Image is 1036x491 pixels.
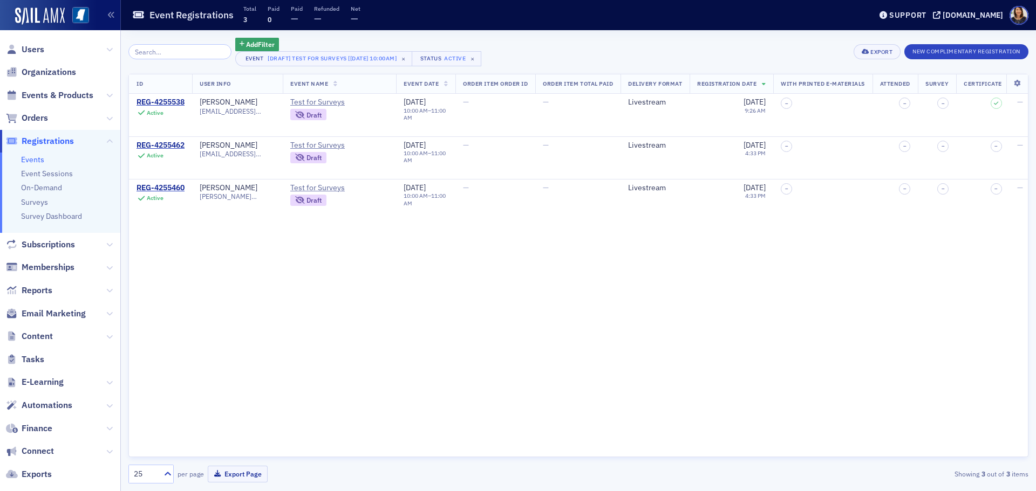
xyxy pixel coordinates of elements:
span: Certificate [964,80,1002,87]
span: Registrations [22,135,74,147]
span: Connect [22,445,54,457]
time: 9:26 AM [745,107,766,114]
span: Content [22,330,53,342]
a: Survey Dashboard [21,211,82,221]
time: 11:00 AM [404,192,446,206]
a: Events & Products [6,89,93,101]
span: — [463,183,469,192]
p: Net [351,5,360,12]
a: Reports [6,285,52,296]
span: With Printed E-Materials [781,80,865,87]
span: [EMAIL_ADDRESS][DOMAIN_NAME] [200,150,275,158]
span: Delivery Format [628,80,682,87]
a: Content [6,330,53,342]
span: × [399,54,408,64]
div: Active [147,152,163,159]
span: Attended [880,80,910,87]
img: SailAMX [72,7,89,24]
span: Test for Surveys [290,98,388,107]
span: – [994,185,998,192]
span: Email Marketing [22,308,86,320]
div: Livestream [628,141,682,150]
div: Livestream [628,98,682,107]
span: Event Date [404,80,439,87]
span: Add Filter [246,39,275,49]
a: Orders [6,112,48,124]
span: – [903,185,906,192]
time: 10:00 AM [404,192,428,199]
span: Event Name [290,80,328,87]
div: Active [444,55,466,62]
a: Test for Surveys [290,183,388,193]
span: — [463,97,469,107]
div: Export [870,49,892,55]
span: 0 [268,15,271,24]
span: ID [137,80,143,87]
div: Active [147,109,163,116]
span: [DATE] [744,140,766,150]
div: Livestream [628,183,682,193]
a: E-Learning [6,376,64,388]
span: User Info [200,80,231,87]
strong: 3 [979,469,987,479]
div: REG-4255460 [137,183,185,193]
span: Exports [22,468,52,480]
span: Survey [925,80,949,87]
span: – [942,100,945,107]
span: Reports [22,285,52,296]
a: Users [6,44,44,56]
span: — [351,12,358,25]
span: – [942,143,945,149]
a: Automations [6,399,72,411]
a: Registrations [6,135,74,147]
a: Surveys [21,197,48,207]
span: Subscriptions [22,239,75,251]
time: 11:00 AM [404,149,446,164]
a: Email Marketing [6,308,86,320]
div: [DOMAIN_NAME] [943,10,1003,20]
span: – [903,100,906,107]
span: — [291,12,298,25]
span: Users [22,44,44,56]
div: Showing out of items [736,469,1028,479]
span: × [468,54,478,64]
div: – [404,192,448,206]
span: E-Learning [22,376,64,388]
input: Search… [128,44,231,59]
span: 3 [243,15,247,24]
a: Test for Surveys [290,141,388,150]
a: Events [21,155,44,164]
div: Draft [290,109,326,120]
span: – [994,143,998,149]
span: Profile [1010,6,1028,25]
a: [PERSON_NAME] [200,141,257,150]
span: [PERSON_NAME][EMAIL_ADDRESS][DOMAIN_NAME] [200,192,275,200]
span: Order Item Order ID [463,80,528,87]
span: Tasks [22,354,44,365]
span: [DATE] [404,140,426,150]
div: REG-4255538 [137,98,185,107]
a: REG-4255462 [137,141,185,150]
span: — [1017,97,1023,107]
span: [DATE] [744,183,766,192]
span: — [1017,183,1023,192]
div: [PERSON_NAME] [200,98,257,107]
div: Support [889,10,926,20]
a: Exports [6,468,52,480]
span: Organizations [22,66,76,78]
p: Paid [291,5,303,12]
button: Event[Draft] Test for Surveys [[DATE] 10:00am]× [235,51,413,66]
a: Connect [6,445,54,457]
span: – [785,185,788,192]
div: – [404,150,448,164]
span: — [463,140,469,150]
a: On-Demand [21,183,62,192]
div: [Draft] Test for Surveys [[DATE] 10:00am] [268,53,397,64]
time: 10:00 AM [404,149,428,157]
button: StatusActive× [412,51,482,66]
span: — [314,12,322,25]
span: [DATE] [404,183,426,192]
a: Organizations [6,66,76,78]
span: — [1017,140,1023,150]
